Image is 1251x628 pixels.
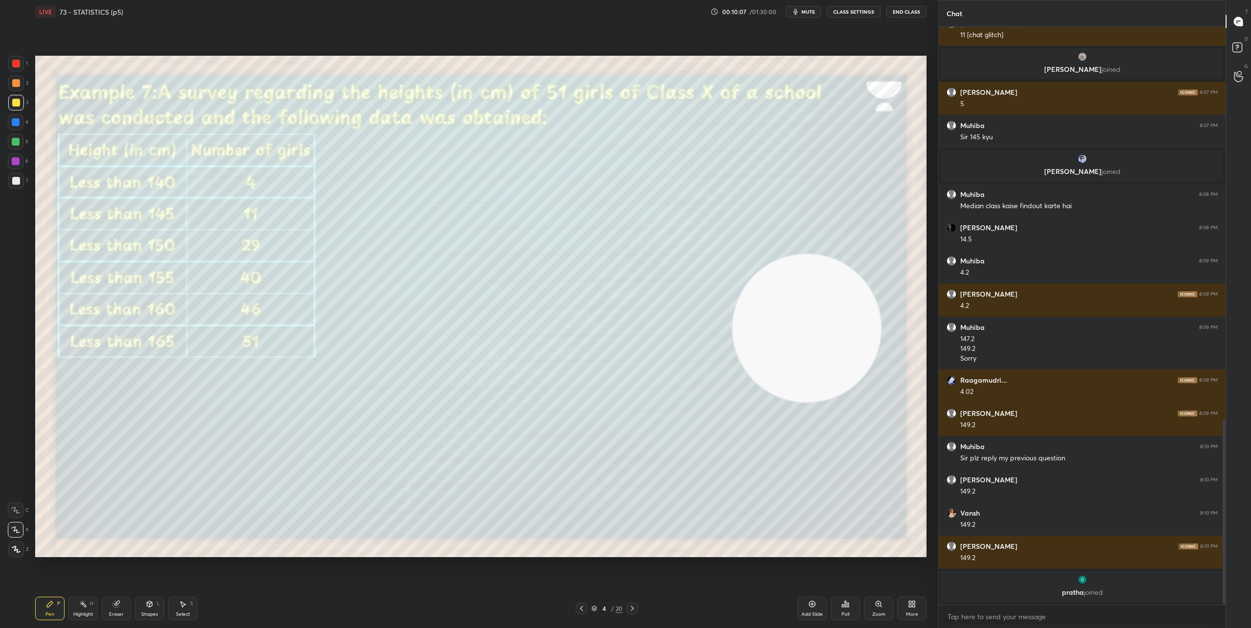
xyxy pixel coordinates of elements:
div: Shapes [141,612,158,617]
div: Sir 145 kyu [960,132,1218,142]
div: X [8,522,29,538]
h6: [PERSON_NAME] [960,88,1017,97]
h6: [PERSON_NAME] [960,542,1017,551]
div: Sir plz reply my previous question [960,454,1218,463]
div: grid [939,27,1226,605]
div: More [906,612,918,617]
div: 8:08 PM [1199,192,1218,197]
img: default.png [947,323,956,332]
div: S [190,601,193,606]
h6: Muhiba [960,323,985,332]
span: mute [801,8,815,15]
div: 8:08 PM [1199,225,1218,231]
div: 149.2 [960,420,1218,430]
div: 5 [960,99,1218,109]
div: 8:10 PM [1200,543,1218,549]
img: b45a15aa68c34fda91c29bc121f4d292.jpg [947,508,956,518]
img: default.png [947,541,956,551]
img: iconic-dark.1390631f.png [1179,543,1198,549]
h6: [PERSON_NAME] [960,476,1017,484]
img: default.png [947,256,956,266]
div: 8:09 PM [1199,411,1218,416]
div: 8:07 PM [1200,89,1218,95]
img: cfb0a2f0b2ff47c386269d0bd38b1d19.jpg [1078,52,1087,62]
p: Chat [939,0,970,26]
div: 149.2 [960,520,1218,530]
img: default.png [947,442,956,452]
div: LIVE [35,6,56,18]
h6: Raagamudri... [960,376,1007,385]
img: 3 [1078,154,1087,164]
img: default.png [947,475,956,485]
div: 8:07 PM [1200,123,1218,129]
img: default.png [947,409,956,418]
img: default.png [947,190,956,199]
div: Eraser [109,612,124,617]
div: 8:09 PM [1199,325,1218,330]
img: iconic-dark.1390631f.png [1178,89,1198,95]
p: T [1245,8,1248,15]
h4: 73 - STATISTICS (p5) [60,7,123,17]
div: 20 [616,604,623,613]
div: 149.2 [960,487,1218,497]
div: 3 [8,95,28,110]
div: Z [8,541,29,557]
div: 8:10 PM [1200,444,1218,450]
div: L [157,601,160,606]
div: 11 [chat glitch] [960,30,1218,40]
div: Add Slide [801,612,823,617]
div: H [90,601,93,606]
div: 8:10 PM [1200,510,1218,516]
div: Highlight [73,612,93,617]
img: default.png [947,289,956,299]
div: 7 [8,173,28,189]
div: 149.2 [960,344,1218,354]
h6: [PERSON_NAME] [960,223,1017,232]
img: 3 [1078,575,1087,585]
img: 4d02a69ce65c422ca87c10e9ede0a049.jpg [947,223,956,233]
div: 4.02 [960,387,1218,397]
div: Select [176,612,190,617]
span: joined [1101,65,1121,74]
h6: [PERSON_NAME] [960,290,1017,299]
div: 1 [8,56,28,71]
img: iconic-dark.1390631f.png [1178,291,1197,297]
h6: Muhiba [960,257,985,265]
div: 4 [599,606,609,611]
h6: [PERSON_NAME] [960,409,1017,418]
p: pratha [947,588,1217,596]
p: [PERSON_NAME] [947,168,1217,175]
div: 149.2 [960,553,1218,563]
img: iconic-dark.1390631f.png [1178,411,1197,416]
h6: Muhiba [960,190,985,199]
div: Poll [841,612,849,617]
div: Sorry [960,354,1218,364]
div: 147.2 [960,334,1218,344]
button: CLASS SETTINGS [827,6,881,18]
img: default.png [947,87,956,97]
h6: Muhiba [960,442,985,451]
img: iconic-dark.1390631f.png [1178,377,1197,383]
div: 2 [8,75,28,91]
div: P [57,601,60,606]
div: Zoom [872,612,885,617]
div: 8:10 PM [1200,477,1218,483]
button: mute [786,6,821,18]
div: 6 [8,153,28,169]
h6: Muhiba [960,121,985,130]
span: joined [1084,587,1103,597]
h6: Vansh [960,509,980,518]
div: C [8,502,29,518]
div: Median class kaise findout karte hai [960,201,1218,211]
div: 14.5 [960,235,1218,244]
div: 8:09 PM [1199,291,1218,297]
div: 8:09 PM [1199,377,1218,383]
div: 5 [8,134,28,150]
img: default.png [947,121,956,130]
div: 4.2 [960,301,1218,311]
button: End Class [886,6,927,18]
div: 4 [8,114,28,130]
div: 8:09 PM [1199,258,1218,264]
div: 4.2 [960,268,1218,278]
div: / [611,606,614,611]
